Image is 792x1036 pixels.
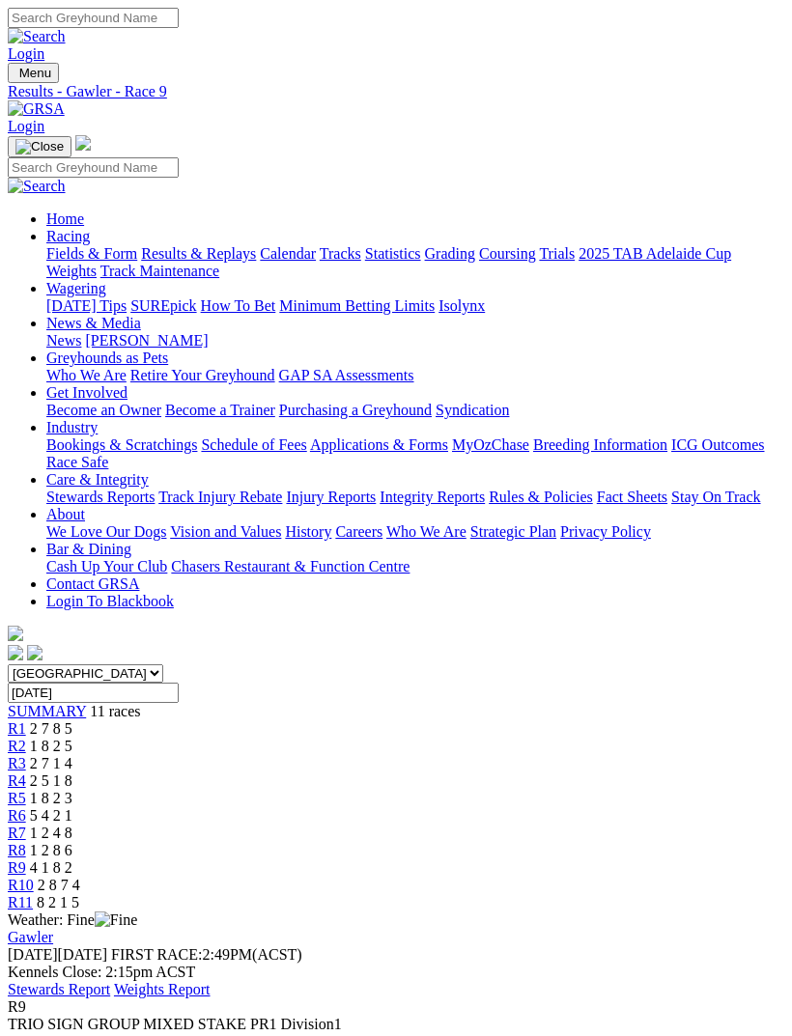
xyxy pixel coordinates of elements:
[15,139,64,154] img: Close
[8,703,86,719] a: SUMMARY
[479,245,536,262] a: Coursing
[46,593,174,609] a: Login To Blackbook
[8,720,26,737] a: R1
[201,436,306,453] a: Schedule of Fees
[380,489,485,505] a: Integrity Reports
[100,263,219,279] a: Track Maintenance
[489,489,593,505] a: Rules & Policies
[30,807,72,824] span: 5 4 2 1
[8,738,26,754] a: R2
[279,297,435,314] a: Minimum Betting Limits
[27,645,42,660] img: twitter.svg
[46,263,97,279] a: Weights
[579,245,731,262] a: 2025 TAB Adelaide Cup
[285,523,331,540] a: History
[19,66,51,80] span: Menu
[75,135,91,151] img: logo-grsa-white.png
[386,523,467,540] a: Who We Are
[46,506,85,522] a: About
[95,911,137,929] img: Fine
[46,436,784,471] div: Industry
[425,245,475,262] a: Grading
[46,384,127,401] a: Get Involved
[170,523,281,540] a: Vision and Values
[452,436,529,453] a: MyOzChase
[111,946,302,963] span: 2:49PM(ACST)
[38,877,80,893] span: 2 8 7 4
[560,523,651,540] a: Privacy Policy
[310,436,448,453] a: Applications & Forms
[46,419,98,435] a: Industry
[141,245,256,262] a: Results & Replays
[46,210,84,227] a: Home
[46,350,168,366] a: Greyhounds as Pets
[30,755,72,771] span: 2 7 1 4
[8,45,44,62] a: Login
[8,842,26,858] span: R8
[30,738,72,754] span: 1 8 2 5
[8,859,26,876] a: R9
[279,402,432,418] a: Purchasing a Greyhound
[46,297,127,314] a: [DATE] Tips
[8,755,26,771] a: R3
[8,877,34,893] a: R10
[8,946,107,963] span: [DATE]
[8,63,59,83] button: Toggle navigation
[671,489,760,505] a: Stay On Track
[46,245,137,262] a: Fields & Form
[46,541,131,557] a: Bar & Dining
[130,297,196,314] a: SUREpick
[539,245,575,262] a: Trials
[114,981,211,997] a: Weights Report
[8,157,179,178] input: Search
[8,929,53,945] a: Gawler
[533,436,667,453] a: Breeding Information
[46,523,784,541] div: About
[30,842,72,858] span: 1 2 8 6
[8,178,66,195] img: Search
[320,245,361,262] a: Tracks
[470,523,556,540] a: Strategic Plan
[111,946,202,963] span: FIRST RACE:
[286,489,376,505] a: Injury Reports
[30,790,72,806] span: 1 8 2 3
[46,315,141,331] a: News & Media
[8,894,33,910] span: R11
[8,772,26,789] a: R4
[8,626,23,641] img: logo-grsa-white.png
[46,332,784,350] div: News & Media
[8,100,65,118] img: GRSA
[8,28,66,45] img: Search
[46,402,161,418] a: Become an Owner
[46,523,166,540] a: We Love Our Dogs
[30,859,72,876] span: 4 1 8 2
[597,489,667,505] a: Fact Sheets
[8,1016,784,1033] div: TRIO SIGN GROUP MIXED STAKE PR1 Division1
[46,367,127,383] a: Who We Are
[8,8,179,28] input: Search
[37,894,79,910] span: 8 2 1 5
[46,558,784,575] div: Bar & Dining
[46,402,784,419] div: Get Involved
[130,367,275,383] a: Retire Your Greyhound
[8,683,179,703] input: Select date
[46,489,784,506] div: Care & Integrity
[8,998,26,1015] span: R9
[8,825,26,841] span: R7
[46,245,784,280] div: Racing
[8,645,23,660] img: facebook.svg
[8,118,44,134] a: Login
[46,489,155,505] a: Stewards Reports
[8,83,784,100] div: Results - Gawler - Race 9
[436,402,509,418] a: Syndication
[30,772,72,789] span: 2 5 1 8
[171,558,410,574] a: Chasers Restaurant & Function Centre
[46,454,108,470] a: Race Safe
[46,280,106,296] a: Wagering
[8,964,784,981] div: Kennels Close: 2:15pm ACST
